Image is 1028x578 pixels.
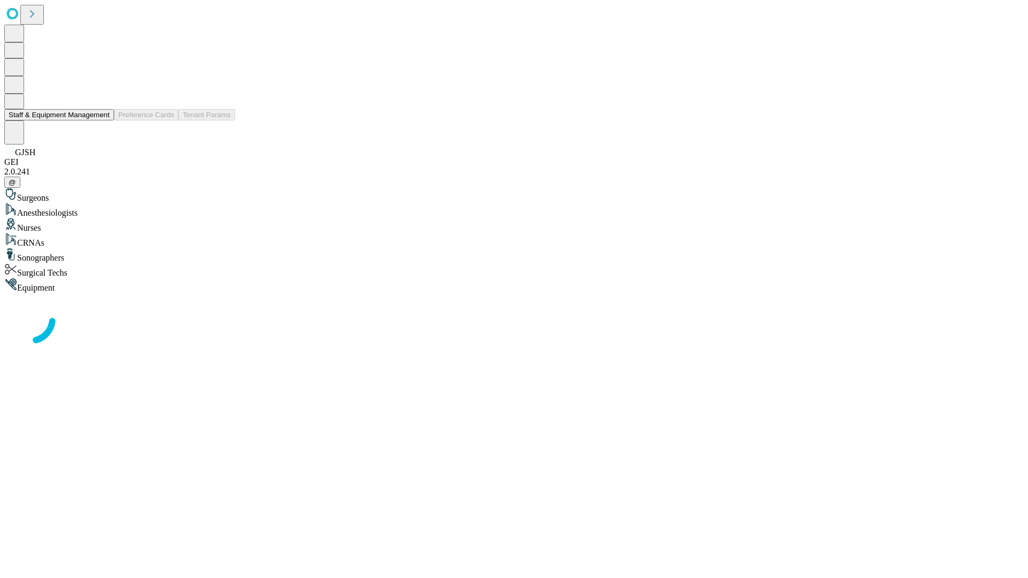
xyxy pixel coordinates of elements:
[15,148,35,157] span: GJSH
[4,248,1024,263] div: Sonographers
[9,178,16,186] span: @
[4,218,1024,233] div: Nurses
[4,278,1024,293] div: Equipment
[4,263,1024,278] div: Surgical Techs
[4,157,1024,167] div: GEI
[4,203,1024,218] div: Anesthesiologists
[4,167,1024,177] div: 2.0.241
[4,177,20,188] button: @
[178,109,235,120] button: Tenant Params
[4,233,1024,248] div: CRNAs
[4,109,114,120] button: Staff & Equipment Management
[114,109,178,120] button: Preference Cards
[4,188,1024,203] div: Surgeons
